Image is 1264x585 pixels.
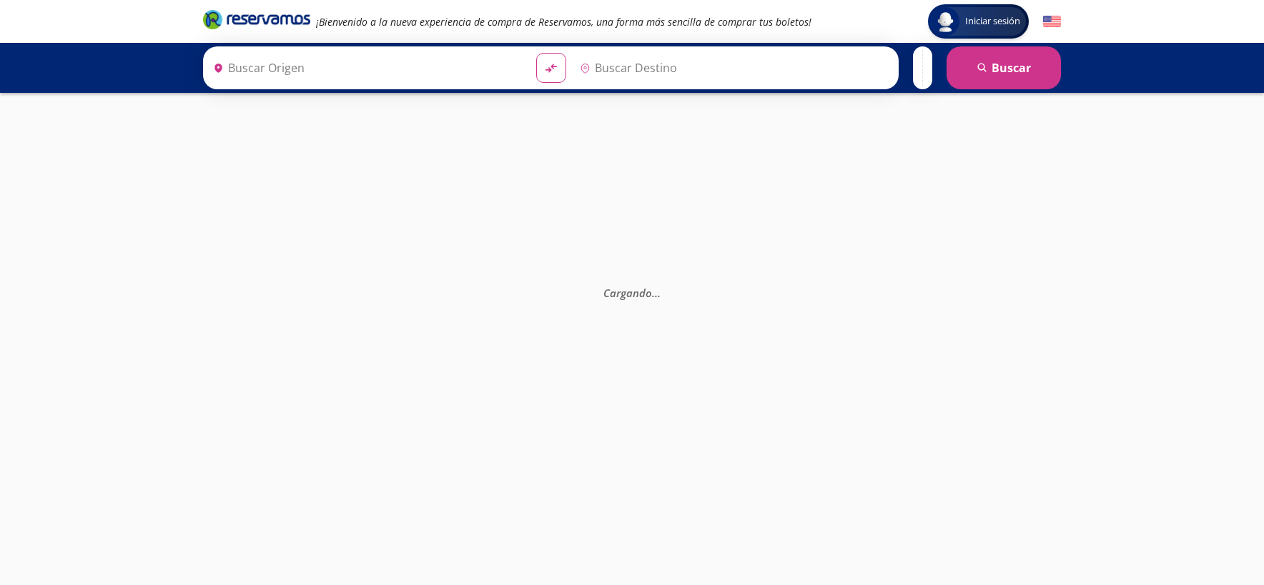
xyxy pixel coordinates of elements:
input: Buscar Origen [207,50,525,86]
em: Cargando [603,285,661,299]
button: English [1043,13,1061,31]
i: Brand Logo [203,9,310,30]
a: Brand Logo [203,9,310,34]
input: Buscar Destino [574,50,892,86]
span: . [655,285,658,299]
em: ¡Bienvenido a la nueva experiencia de compra de Reservamos, una forma más sencilla de comprar tus... [316,15,811,29]
span: . [658,285,661,299]
button: Buscar [947,46,1061,89]
span: . [652,285,655,299]
span: Iniciar sesión [959,14,1026,29]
